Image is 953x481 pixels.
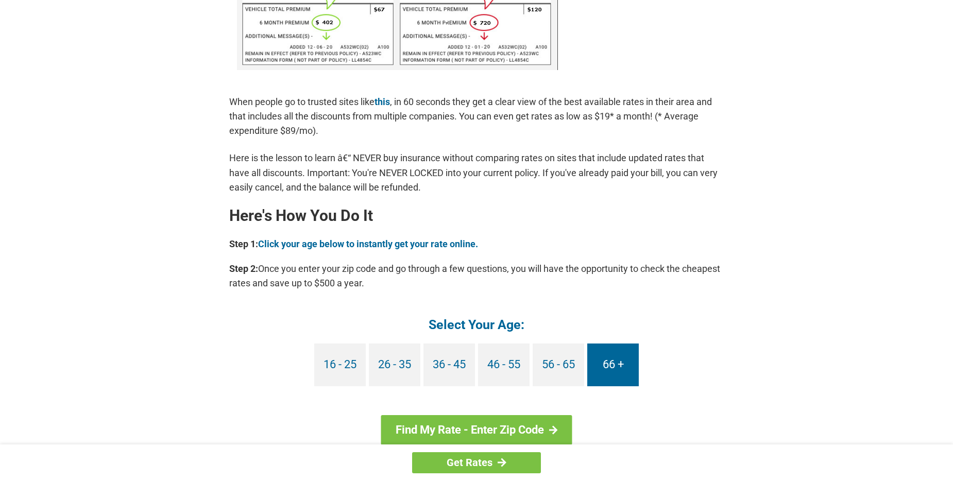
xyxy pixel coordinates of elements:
[412,452,541,473] a: Get Rates
[369,343,420,386] a: 26 - 35
[229,262,724,290] p: Once you enter your zip code and go through a few questions, you will have the opportunity to che...
[587,343,639,386] a: 66 +
[314,343,366,386] a: 16 - 25
[229,95,724,138] p: When people go to trusted sites like , in 60 seconds they get a clear view of the best available ...
[478,343,530,386] a: 46 - 55
[375,96,390,107] a: this
[258,238,478,249] a: Click your age below to instantly get your rate online.
[423,343,475,386] a: 36 - 45
[229,316,724,333] h4: Select Your Age:
[381,415,572,445] a: Find My Rate - Enter Zip Code
[229,151,724,194] p: Here is the lesson to learn â€“ NEVER buy insurance without comparing rates on sites that include...
[533,343,584,386] a: 56 - 65
[229,263,258,274] b: Step 2:
[229,208,724,224] h2: Here's How You Do It
[229,238,258,249] b: Step 1:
